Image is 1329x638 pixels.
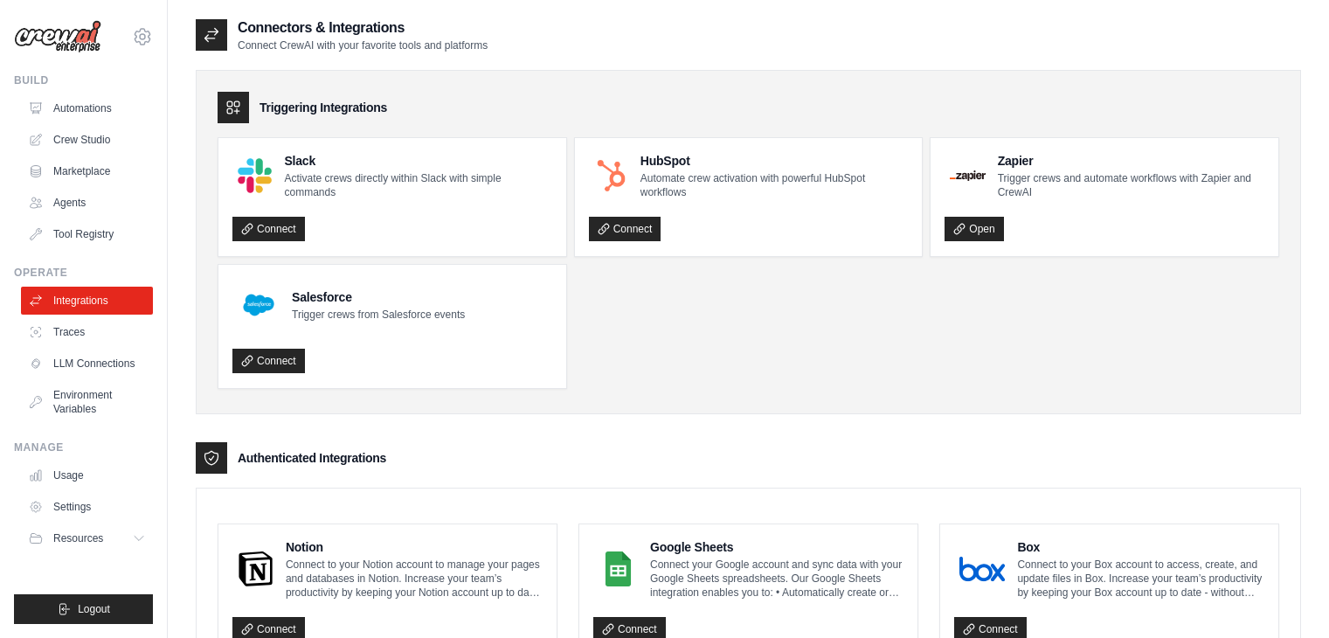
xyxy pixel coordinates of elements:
[1017,558,1264,600] p: Connect to your Box account to access, create, and update files in Box. Increase your team’s prod...
[284,152,551,170] h4: Slack
[640,152,909,170] h4: HubSpot
[21,94,153,122] a: Automations
[650,558,903,600] p: Connect your Google account and sync data with your Google Sheets spreadsheets. Our Google Sheets...
[292,288,465,306] h4: Salesforce
[238,284,280,326] img: Salesforce Logo
[21,287,153,315] a: Integrations
[21,381,153,423] a: Environment Variables
[21,350,153,378] a: LLM Connections
[950,170,985,181] img: Zapier Logo
[78,602,110,616] span: Logout
[594,158,628,192] img: HubSpot Logo
[21,189,153,217] a: Agents
[14,266,153,280] div: Operate
[14,594,153,624] button: Logout
[21,318,153,346] a: Traces
[232,217,305,241] a: Connect
[53,531,103,545] span: Resources
[959,551,1005,586] img: Box Logo
[238,449,386,467] h3: Authenticated Integrations
[284,171,551,199] p: Activate crews directly within Slack with simple commands
[232,349,305,373] a: Connect
[589,217,661,241] a: Connect
[238,551,273,586] img: Notion Logo
[21,524,153,552] button: Resources
[238,158,272,192] img: Slack Logo
[599,551,638,586] img: Google Sheets Logo
[21,220,153,248] a: Tool Registry
[260,99,387,116] h3: Triggering Integrations
[292,308,465,322] p: Trigger crews from Salesforce events
[640,171,909,199] p: Automate crew activation with powerful HubSpot workflows
[238,38,488,52] p: Connect CrewAI with your favorite tools and platforms
[21,493,153,521] a: Settings
[21,126,153,154] a: Crew Studio
[945,217,1003,241] a: Open
[650,538,903,556] h4: Google Sheets
[286,538,543,556] h4: Notion
[14,20,101,53] img: Logo
[286,558,543,600] p: Connect to your Notion account to manage your pages and databases in Notion. Increase your team’s...
[998,171,1264,199] p: Trigger crews and automate workflows with Zapier and CrewAI
[14,73,153,87] div: Build
[1017,538,1264,556] h4: Box
[21,461,153,489] a: Usage
[14,440,153,454] div: Manage
[998,152,1264,170] h4: Zapier
[21,157,153,185] a: Marketplace
[238,17,488,38] h2: Connectors & Integrations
